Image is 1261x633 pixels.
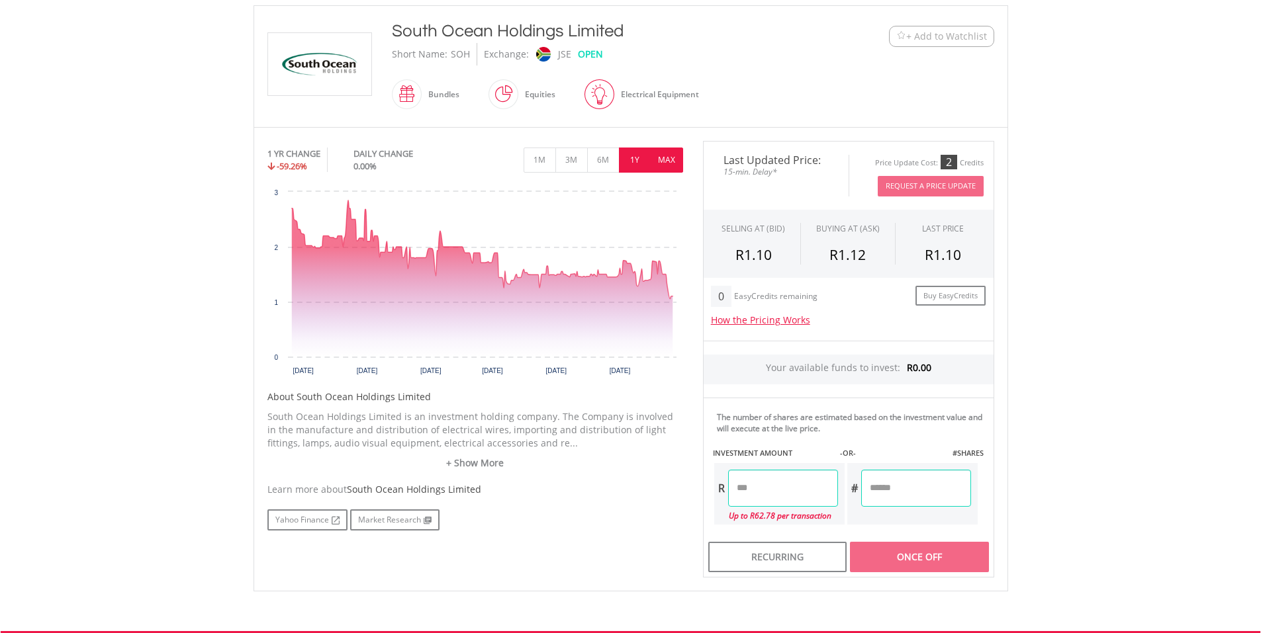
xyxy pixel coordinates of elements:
span: R1.12 [829,245,866,264]
span: + Add to Watchlist [906,30,987,43]
span: 15-min. Delay* [714,165,839,178]
a: Buy EasyCredits [915,286,986,306]
a: + Show More [267,456,683,470]
button: 6M [587,148,620,173]
div: OPEN [578,43,603,65]
div: Credits [960,158,984,168]
span: Last Updated Price: [714,155,839,165]
span: South Ocean Holdings Limited [347,483,481,495]
a: How the Pricing Works [711,314,810,326]
div: 2 [941,155,957,169]
button: 3M [555,148,588,173]
div: Short Name: [392,43,447,65]
div: SOH [451,43,470,65]
button: MAX [651,148,683,173]
text: [DATE] [482,367,503,374]
text: 0 [274,354,278,361]
button: Watchlist + Add to Watchlist [889,26,994,47]
div: Chart. Highcharts interactive chart. [267,185,683,384]
span: R1.10 [925,245,961,264]
label: INVESTMENT AMOUNT [713,448,792,458]
span: R1.10 [735,245,772,264]
div: Exchange: [484,43,529,65]
div: EasyCredits remaining [734,292,817,303]
button: 1Y [619,148,651,173]
div: JSE [558,43,571,65]
div: Price Update Cost: [875,158,938,168]
div: R [714,470,728,507]
text: 2 [274,244,278,251]
div: DAILY CHANGE [353,148,457,160]
a: Yahoo Finance [267,509,348,530]
div: South Ocean Holdings Limited [392,19,808,43]
div: LAST PRICE [922,223,964,234]
label: #SHARES [953,448,984,458]
div: Electrical Equipment [614,79,699,110]
p: South Ocean Holdings Limited is an investment holding company. The Company is involved in the man... [267,410,683,450]
text: [DATE] [609,367,630,374]
svg: Interactive chart [267,185,683,384]
span: 0.00% [353,160,377,172]
span: BUYING AT (ASK) [816,223,880,234]
div: Learn more about [267,483,683,496]
div: 1 YR CHANGE [267,148,320,160]
span: -59.26% [277,160,307,172]
img: jse.png [536,47,550,62]
a: Market Research [350,509,440,530]
button: Request A Price Update [878,176,984,196]
div: Bundles [422,79,459,110]
div: # [847,470,861,507]
div: SELLING AT (BID) [722,223,785,234]
img: EQU.ZA.SOH.png [270,33,369,95]
label: -OR- [840,448,856,458]
text: [DATE] [545,367,567,374]
text: [DATE] [420,367,442,374]
text: 3 [274,189,278,196]
h5: About South Ocean Holdings Limited [267,390,683,403]
div: Once Off [850,542,988,572]
button: 1M [524,148,556,173]
text: [DATE] [356,367,377,374]
div: The number of shares are estimated based on the investment value and will execute at the live price. [717,411,988,434]
div: Equities [518,79,555,110]
span: R0.00 [907,361,931,374]
text: 1 [274,299,278,306]
div: Recurring [708,542,847,572]
text: [DATE] [293,367,314,374]
div: Your available funds to invest: [704,355,994,384]
div: Up to R62.78 per transaction [714,507,838,525]
div: 0 [711,286,731,307]
img: Watchlist [896,31,906,41]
